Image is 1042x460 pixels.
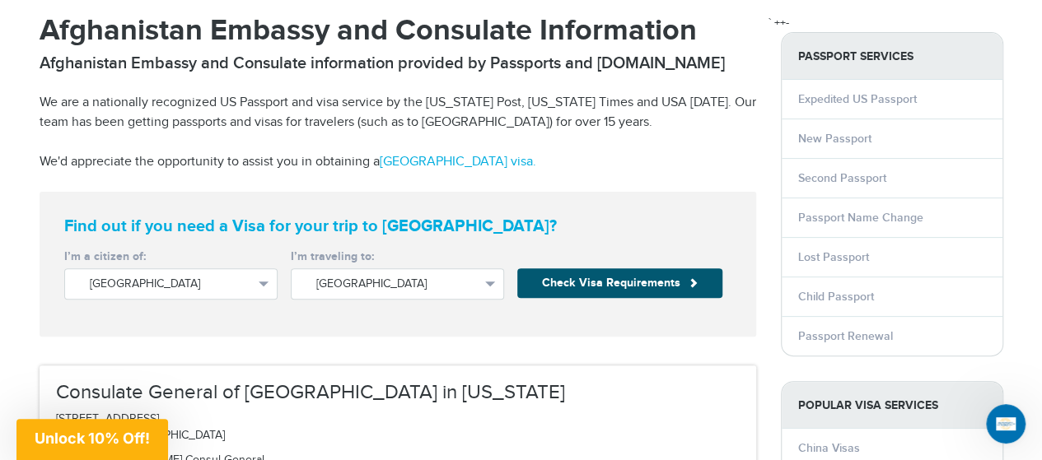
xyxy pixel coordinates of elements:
[56,411,740,444] p: [STREET_ADDRESS] [US_STATE][GEOGRAPHIC_DATA]
[798,171,886,185] a: Second Passport
[64,249,278,265] label: I’m a citizen of:
[40,53,756,73] h2: Afghanistan Embassy and Consulate information provided by Passports and [DOMAIN_NAME]
[782,382,1002,429] strong: Popular Visa Services
[90,276,252,292] span: [GEOGRAPHIC_DATA]
[291,268,504,300] button: [GEOGRAPHIC_DATA]
[986,404,1026,444] iframe: Intercom live chat
[291,249,504,265] label: I’m traveling to:
[798,250,869,264] a: Lost Passport
[798,132,871,146] a: New Passport
[35,430,150,447] span: Unlock 10% Off!
[40,152,756,172] p: We'd appreciate the opportunity to assist you in obtaining a
[798,211,923,225] a: Passport Name Change
[782,33,1002,80] strong: PASSPORT SERVICES
[56,382,740,403] h3: Consulate General of [GEOGRAPHIC_DATA] in [US_STATE]
[798,290,874,304] a: Child Passport
[40,16,756,45] h1: Afghanistan Embassy and Consulate Information
[316,276,479,292] span: [GEOGRAPHIC_DATA]
[798,92,917,106] a: Expedited US Passport
[798,329,893,343] a: Passport Renewal
[64,216,731,236] strong: Find out if you need a Visa for your trip to [GEOGRAPHIC_DATA]?
[798,441,860,455] a: China Visas
[517,268,722,298] button: Check Visa Requirements
[40,93,756,132] p: We are a nationally recognized US Passport and visa service by the [US_STATE] Post, [US_STATE] Ti...
[380,154,536,170] a: [GEOGRAPHIC_DATA] visa.
[64,268,278,300] button: [GEOGRAPHIC_DATA]
[16,419,168,460] div: Unlock 10% Off!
